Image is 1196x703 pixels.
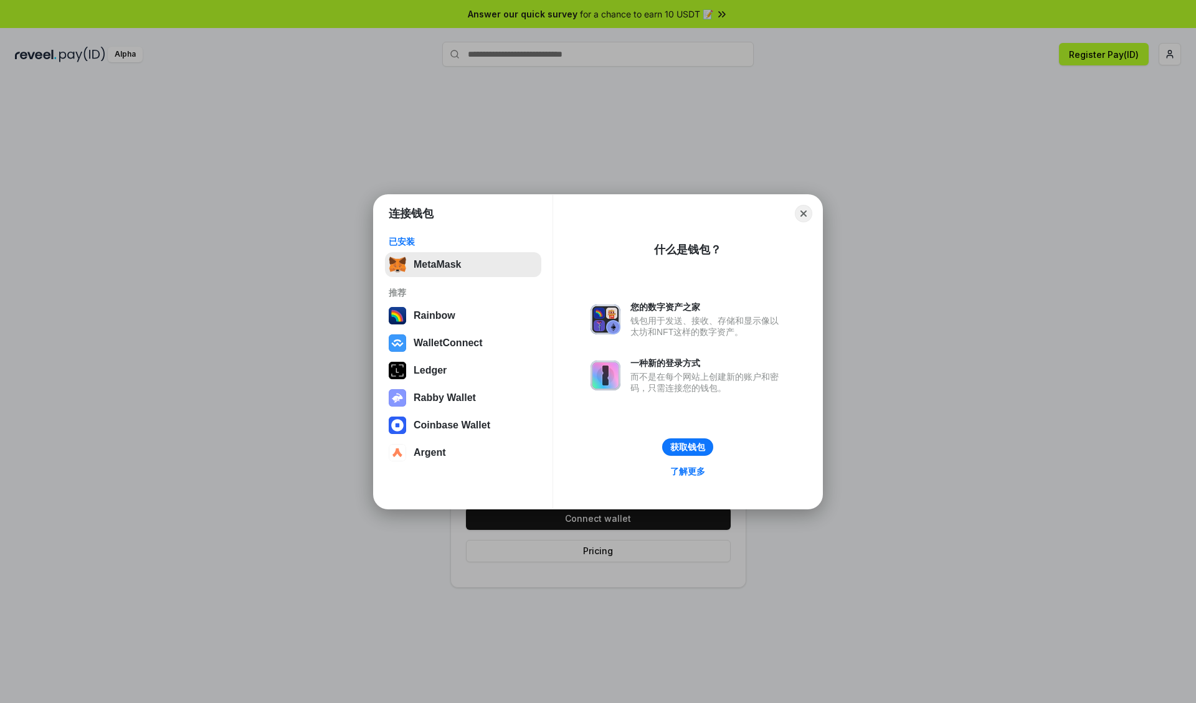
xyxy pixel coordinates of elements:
[414,310,455,321] div: Rainbow
[654,242,721,257] div: 什么是钱包？
[385,385,541,410] button: Rabby Wallet
[389,444,406,461] img: svg+xml,%3Csvg%20width%3D%2228%22%20height%3D%2228%22%20viewBox%3D%220%200%2028%2028%22%20fill%3D...
[389,417,406,434] img: svg+xml,%3Csvg%20width%3D%2228%22%20height%3D%2228%22%20viewBox%3D%220%200%2028%2028%22%20fill%3D...
[630,371,785,394] div: 而不是在每个网站上创建新的账户和密码，只需连接您的钱包。
[414,259,461,270] div: MetaMask
[414,447,446,458] div: Argent
[385,413,541,438] button: Coinbase Wallet
[389,287,538,298] div: 推荐
[389,334,406,352] img: svg+xml,%3Csvg%20width%3D%2228%22%20height%3D%2228%22%20viewBox%3D%220%200%2028%2028%22%20fill%3D...
[630,301,785,313] div: 您的数字资产之家
[414,337,483,349] div: WalletConnect
[414,392,476,403] div: Rabby Wallet
[795,205,812,222] button: Close
[389,307,406,324] img: svg+xml,%3Csvg%20width%3D%22120%22%20height%3D%22120%22%20viewBox%3D%220%200%20120%20120%22%20fil...
[662,438,713,456] button: 获取钱包
[389,206,434,221] h1: 连接钱包
[385,303,541,328] button: Rainbow
[389,256,406,273] img: svg+xml,%3Csvg%20fill%3D%22none%22%20height%3D%2233%22%20viewBox%3D%220%200%2035%2033%22%20width%...
[630,357,785,369] div: 一种新的登录方式
[670,466,705,477] div: 了解更多
[389,362,406,379] img: svg+xml,%3Csvg%20xmlns%3D%22http%3A%2F%2Fwww.w3.org%2F2000%2Fsvg%22%20width%3D%2228%22%20height%3...
[385,440,541,465] button: Argent
[591,361,620,390] img: svg+xml,%3Csvg%20xmlns%3D%22http%3A%2F%2Fwww.w3.org%2F2000%2Fsvg%22%20fill%3D%22none%22%20viewBox...
[414,420,490,431] div: Coinbase Wallet
[414,365,447,376] div: Ledger
[385,252,541,277] button: MetaMask
[663,463,713,479] a: 了解更多
[670,441,705,453] div: 获取钱包
[385,358,541,383] button: Ledger
[630,315,785,337] div: 钱包用于发送、接收、存储和显示像以太坊和NFT这样的数字资产。
[389,389,406,407] img: svg+xml,%3Csvg%20xmlns%3D%22http%3A%2F%2Fwww.w3.org%2F2000%2Fsvg%22%20fill%3D%22none%22%20viewBox...
[385,331,541,356] button: WalletConnect
[591,304,620,334] img: svg+xml,%3Csvg%20xmlns%3D%22http%3A%2F%2Fwww.w3.org%2F2000%2Fsvg%22%20fill%3D%22none%22%20viewBox...
[389,236,538,247] div: 已安装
